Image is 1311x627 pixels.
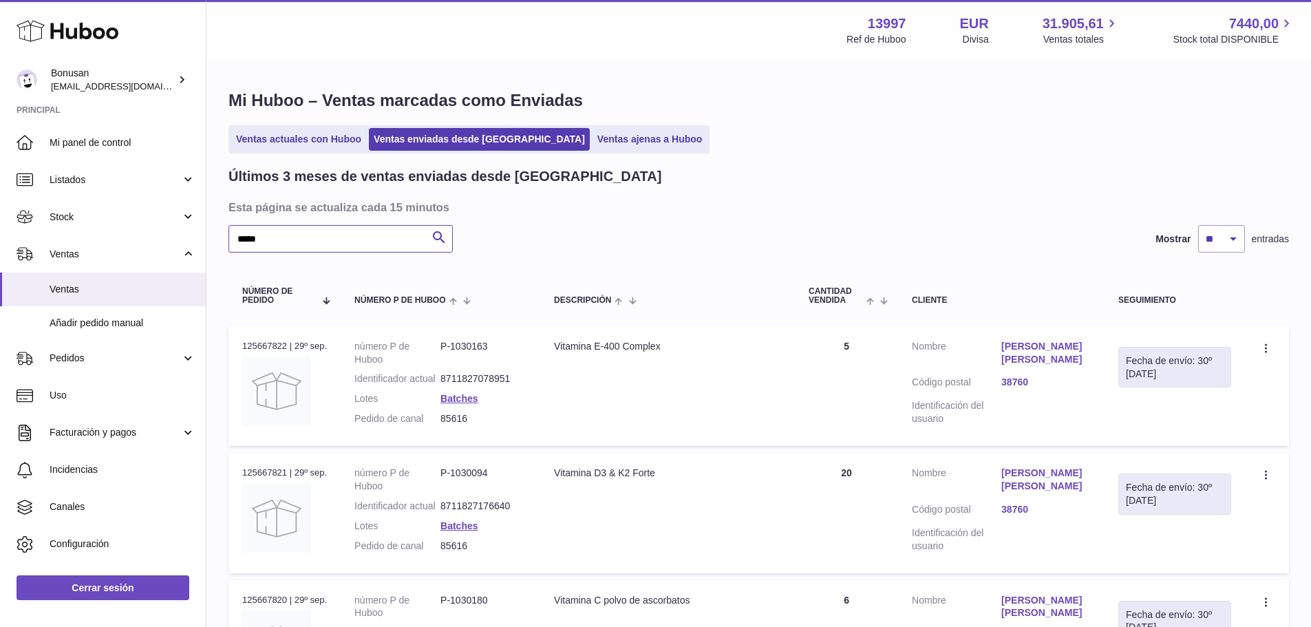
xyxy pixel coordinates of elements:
[50,317,195,330] span: Añadir pedido manual
[795,453,898,573] td: 20
[242,287,315,305] span: Número de pedido
[354,594,440,620] dt: número P de Huboo
[354,467,440,493] dt: número P de Huboo
[959,14,988,33] strong: EUR
[242,467,327,479] div: 125667821 | 29º sep.
[1001,594,1091,620] a: [PERSON_NAME] [PERSON_NAME]
[912,376,1001,392] dt: Código postal
[51,67,175,93] div: Bonusan
[440,393,478,404] a: Batches
[50,211,181,224] span: Stock
[354,540,440,553] dt: Pedido de canal
[242,357,311,425] img: no-photo.jpg
[912,399,1001,425] dt: Identificación del usuario
[440,412,526,425] dd: 85616
[354,340,440,366] dt: número P de Huboo
[1229,14,1279,33] span: 7440,00
[440,520,478,531] a: Batches
[228,200,1286,215] h3: Esta página se actualiza cada 15 minutos
[354,392,440,405] dt: Lotes
[17,70,37,90] img: info@bonusan.es
[440,340,526,366] dd: P-1030163
[17,575,189,600] a: Cerrar sesión
[369,128,590,151] a: Ventas enviadas desde [GEOGRAPHIC_DATA]
[50,173,181,187] span: Listados
[440,500,526,513] dd: 8711827176640
[50,500,195,513] span: Canales
[554,594,781,607] div: Vitamina C polvo de ascorbatos
[440,540,526,553] dd: 85616
[440,372,526,385] dd: 8711827078951
[50,283,195,296] span: Ventas
[50,463,195,476] span: Incidencias
[593,128,707,151] a: Ventas ajenas a Huboo
[554,296,611,305] span: Descripción
[242,340,327,352] div: 125667822 | 29º sep.
[912,503,1001,520] dt: Código postal
[242,484,311,553] img: no-photo.jpg
[868,14,906,33] strong: 13997
[354,296,445,305] span: número P de Huboo
[1126,354,1224,381] div: Fecha de envío: 30º [DATE]
[228,89,1289,111] h1: Mi Huboo – Ventas marcadas como Enviadas
[50,136,195,149] span: Mi panel de control
[554,340,781,353] div: Vitamina E-400 Complex
[228,167,661,186] h2: Últimos 3 meses de ventas enviadas desde [GEOGRAPHIC_DATA]
[231,128,366,151] a: Ventas actuales con Huboo
[1126,481,1224,507] div: Fecha de envío: 30º [DATE]
[912,340,1001,370] dt: Nombre
[1155,233,1191,246] label: Mostrar
[50,389,195,402] span: Uso
[795,326,898,446] td: 5
[1173,33,1294,46] span: Stock total DISPONIBLE
[1252,233,1289,246] span: entradas
[354,412,440,425] dt: Pedido de canal
[354,372,440,385] dt: Identificador actual
[242,594,327,606] div: 125667820 | 29º sep.
[1173,14,1294,46] a: 7440,00 Stock total DISPONIBLE
[912,594,1001,624] dt: Nombre
[50,248,181,261] span: Ventas
[554,467,781,480] div: Vitamina D3 & K2 Forte
[440,594,526,620] dd: P-1030180
[1043,14,1120,46] a: 31.905,61 Ventas totales
[1043,14,1104,33] span: 31.905,61
[1001,340,1091,366] a: [PERSON_NAME] [PERSON_NAME]
[912,467,1001,496] dt: Nombre
[1118,296,1231,305] div: Seguimiento
[50,538,195,551] span: Configuración
[912,527,1001,553] dt: Identificación del usuario
[440,467,526,493] dd: P-1030094
[51,81,202,92] span: [EMAIL_ADDRESS][DOMAIN_NAME]
[1001,503,1091,516] a: 38760
[912,296,1091,305] div: Cliente
[354,500,440,513] dt: Identificador actual
[963,33,989,46] div: Divisa
[354,520,440,533] dt: Lotes
[846,33,906,46] div: Ref de Huboo
[809,287,863,305] span: Cantidad vendida
[50,352,181,365] span: Pedidos
[1043,33,1120,46] span: Ventas totales
[1001,376,1091,389] a: 38760
[1001,467,1091,493] a: [PERSON_NAME] [PERSON_NAME]
[50,426,181,439] span: Facturación y pagos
